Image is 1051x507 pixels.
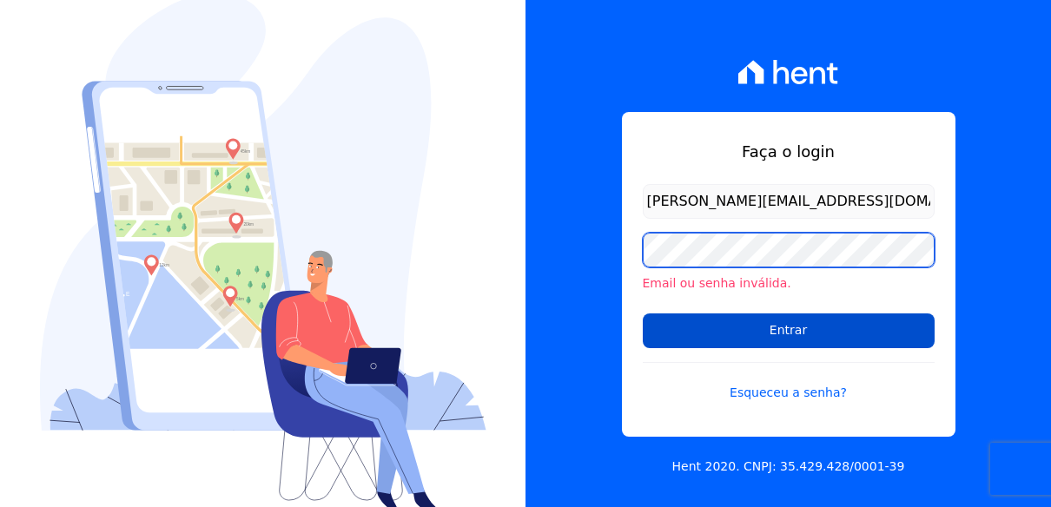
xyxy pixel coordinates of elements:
[643,313,935,348] input: Entrar
[672,458,905,476] p: Hent 2020. CNPJ: 35.429.428/0001-39
[643,274,935,293] li: Email ou senha inválida.
[643,362,935,402] a: Esqueceu a senha?
[643,140,935,163] h1: Faça o login
[643,184,935,219] input: Email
